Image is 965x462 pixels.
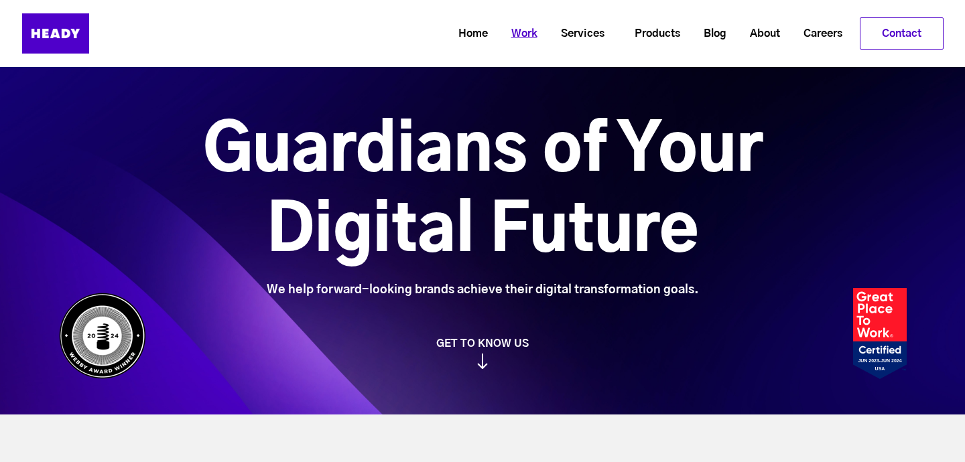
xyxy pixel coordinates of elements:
[123,17,944,50] div: Navigation Menu
[128,283,838,297] div: We help forward-looking brands achieve their digital transformation goals.
[687,21,733,46] a: Blog
[733,21,787,46] a: About
[853,288,907,379] img: Heady_2023_Certification_Badge
[544,21,611,46] a: Services
[59,293,146,379] img: Heady_WebbyAward_Winner-4
[52,337,913,369] a: GET TO KNOW US
[860,18,943,49] a: Contact
[442,21,495,46] a: Home
[787,21,849,46] a: Careers
[22,13,89,54] img: Heady_Logo_Web-01 (1)
[618,21,687,46] a: Products
[495,21,544,46] a: Work
[128,111,838,272] h1: Guardians of Your Digital Future
[477,354,488,369] img: arrow_down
